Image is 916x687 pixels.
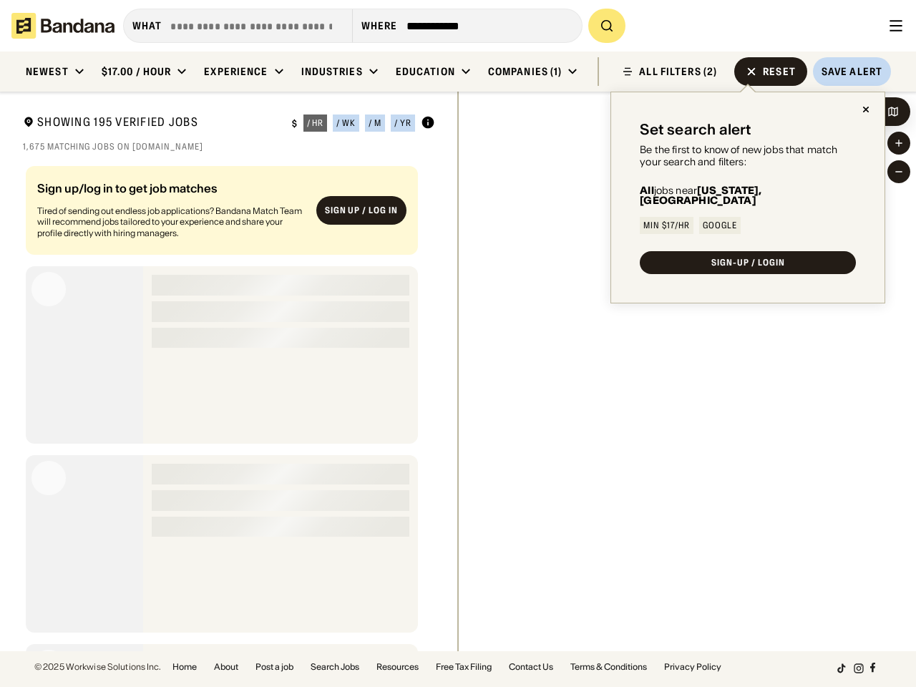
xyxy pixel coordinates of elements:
b: All [640,184,653,197]
div: / hr [307,119,324,127]
div: Education [396,65,455,78]
div: / yr [394,119,411,127]
div: Newest [26,65,69,78]
div: Google [703,221,737,230]
div: / m [369,119,381,127]
div: 1,675 matching jobs on [DOMAIN_NAME] [23,141,435,152]
div: what [132,19,162,32]
div: Sign up/log in to get job matches [37,182,305,205]
div: © 2025 Workwise Solutions Inc. [34,663,161,671]
div: $17.00 / hour [102,65,172,78]
a: Post a job [255,663,293,671]
div: / wk [336,119,356,127]
a: Free Tax Filing [436,663,492,671]
div: Min $17/hr [643,221,690,230]
div: Tired of sending out endless job applications? Bandana Match Team will recommend jobs tailored to... [37,205,305,239]
div: Reset [763,67,796,77]
div: grid [23,160,435,651]
div: ALL FILTERS (2) [639,67,717,77]
div: Sign up / Log in [325,205,398,217]
div: SIGN-UP / LOGIN [711,258,784,267]
a: Resources [376,663,419,671]
b: [US_STATE], [GEOGRAPHIC_DATA] [640,184,761,207]
div: Showing 195 Verified Jobs [23,114,281,132]
div: Set search alert [640,121,751,138]
div: Where [361,19,398,32]
a: Home [172,663,197,671]
div: $ [292,118,298,130]
div: Experience [204,65,268,78]
a: Search Jobs [311,663,359,671]
div: Be the first to know of new jobs that match your search and filters: [640,144,856,168]
img: Bandana logotype [11,13,114,39]
a: About [214,663,238,671]
div: Industries [301,65,363,78]
a: Privacy Policy [664,663,721,671]
a: Contact Us [509,663,553,671]
a: Terms & Conditions [570,663,647,671]
div: Save Alert [822,65,882,78]
div: jobs near [640,185,856,205]
div: Companies (1) [488,65,562,78]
